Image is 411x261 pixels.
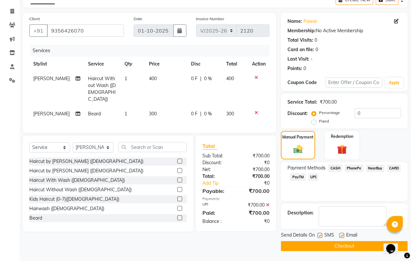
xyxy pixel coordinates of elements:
[236,166,274,173] div: ₹700.00
[200,110,201,117] span: |
[198,173,236,180] div: Total:
[29,16,40,22] label: Client
[226,76,234,81] span: 400
[29,167,143,174] div: Haircut by [PERSON_NAME] ([DEMOGRAPHIC_DATA])
[242,180,274,187] div: ₹0
[121,57,145,71] th: Qty
[88,76,116,102] span: Haircut Without Wash ([DEMOGRAPHIC_DATA])
[334,143,350,155] img: _gift.svg
[29,24,48,37] button: +91
[198,166,236,173] div: Net:
[319,118,329,124] label: Fixed
[387,165,401,172] span: CARD
[198,209,236,217] div: Paid:
[308,173,318,181] span: UPI
[326,78,382,88] input: Enter Offer / Coupon Code
[222,57,248,71] th: Total
[331,134,353,139] label: Redemption
[204,110,212,117] span: 0 %
[287,18,302,25] div: Name:
[366,165,385,172] span: NearBuy
[236,209,274,217] div: ₹700.00
[191,75,198,82] span: 0 F
[287,65,302,72] div: Points:
[198,187,236,195] div: Payable:
[118,142,187,152] input: Search or Scan
[198,152,236,159] div: Sub Total:
[303,65,306,72] div: 0
[29,177,125,184] div: Haircut With Wash ([DEMOGRAPHIC_DATA])
[200,75,201,82] span: |
[303,18,317,25] a: Pawar
[384,235,404,254] iframe: chat widget
[346,232,357,240] span: Email
[236,202,274,209] div: ₹700.00
[385,78,404,88] button: Apply
[287,46,314,53] div: Card on file:
[29,215,42,222] div: Beard
[149,111,157,117] span: 300
[291,144,305,154] img: _cash.svg
[198,180,242,187] a: Add Tip
[33,76,70,81] span: [PERSON_NAME]
[202,196,270,202] div: Payments
[287,79,325,86] div: Coupon Code
[204,75,212,82] span: 0 %
[236,159,274,166] div: ₹0
[320,99,337,106] div: ₹700.00
[226,111,234,117] span: 300
[47,24,124,37] input: Search by Name/Mobile/Email/Code
[311,56,313,63] div: -
[319,110,340,116] label: Percentage
[145,57,187,71] th: Price
[236,152,274,159] div: ₹700.00
[345,165,363,172] span: PhonePe
[29,57,84,71] th: Stylist
[290,173,306,181] span: PayTM
[324,232,334,240] span: SMS
[198,159,236,166] div: Discount:
[281,232,315,240] span: Send Details On
[236,187,274,195] div: ₹700.00
[198,202,236,209] div: UPI
[287,210,314,216] div: Description:
[287,27,316,34] div: Membership:
[316,46,318,53] div: 0
[149,76,157,81] span: 400
[248,57,270,71] th: Action
[196,16,225,22] label: Invoice Number
[198,218,236,225] div: Balance :
[191,110,198,117] span: 0 F
[125,111,127,117] span: 1
[187,57,222,71] th: Disc
[29,186,132,193] div: Haircut Without Wash ([DEMOGRAPHIC_DATA])
[125,76,127,81] span: 1
[315,37,317,44] div: 0
[287,110,308,117] div: Discount:
[30,45,274,57] div: Services
[29,196,119,203] div: Kids Haircut (0-7)([DEMOGRAPHIC_DATA])
[84,57,121,71] th: Service
[236,218,274,225] div: ₹0
[29,205,104,212] div: Hairwash ([DEMOGRAPHIC_DATA])
[281,241,408,251] button: Checkout
[202,143,217,150] span: Total
[283,134,314,140] label: Manual Payment
[33,111,70,117] span: [PERSON_NAME]
[287,37,313,44] div: Total Visits:
[134,16,142,22] label: Date
[287,56,309,63] div: Last Visit:
[287,165,326,171] span: Payment Methods
[88,111,101,117] span: Beard
[287,99,317,106] div: Service Total:
[29,158,143,165] div: Haircut by [PERSON_NAME] ([DEMOGRAPHIC_DATA])
[328,165,342,172] span: CASH
[236,173,274,180] div: ₹700.00
[287,27,401,34] div: No Active Membership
